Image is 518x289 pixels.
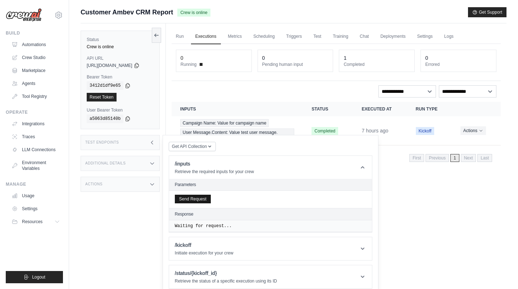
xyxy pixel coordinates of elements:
pre: Waiting for request... [175,223,366,229]
button: Resources [9,216,63,227]
section: Crew executions table [172,102,501,167]
h2: Parameters [175,182,366,188]
span: Last [477,154,492,162]
div: Crew is online [87,44,154,50]
a: Run [172,29,188,44]
button: Send Request [175,195,211,203]
span: Campaign Name: Value for campaign name [180,119,269,127]
a: Environment Variables [9,157,63,174]
th: Inputs [172,102,303,116]
span: Logout [32,274,45,280]
label: API URL [87,55,154,61]
th: Executed at [353,102,407,116]
code: 3412d1df9e65 [87,81,123,90]
a: Settings [413,29,437,44]
span: Customer Ambev CRM Report [81,7,173,17]
a: View execution details for Campaign Name [180,119,294,142]
a: Traces [9,131,63,143]
button: Logout [6,271,63,283]
dt: Pending human input [262,62,329,67]
a: Metrics [224,29,246,44]
label: User Bearer Token [87,107,154,113]
h2: Response [175,211,194,217]
span: Next [461,154,476,162]
span: First [409,154,424,162]
a: Settings [9,203,63,215]
span: [URL][DOMAIN_NAME] [87,63,132,68]
a: Scheduling [249,29,279,44]
span: Get API Collection [172,144,207,149]
div: Operate [6,109,63,115]
div: Manage [6,181,63,187]
p: Retrieve the status of a specific execution using its ID [175,278,277,284]
a: Logs [440,29,458,44]
label: Bearer Token [87,74,154,80]
h1: /status/{kickoff_id} [175,270,277,277]
div: 0 [181,54,183,62]
h1: /inputs [175,160,254,167]
div: 0 [425,54,428,62]
span: Running [181,62,197,67]
span: Previous [426,154,449,162]
a: LLM Connections [9,144,63,155]
span: 1 [450,154,459,162]
span: Crew is online [177,9,210,17]
span: User Message.Content: Value test user message.[PERSON_NAME]… [180,128,294,142]
h1: /kickoff [175,241,233,249]
button: Actions for execution [460,126,486,135]
label: Status [87,37,154,42]
th: Run Type [407,102,452,116]
a: Chat [355,29,373,44]
time: August 26, 2025 at 13:38 BST [362,128,388,134]
code: a5063d85140b [87,114,123,123]
h3: Test Endpoints [85,140,119,145]
a: Reset Token [87,93,117,101]
dt: Errored [425,62,492,67]
a: Triggers [282,29,306,44]
div: 1 [344,54,346,62]
a: Training [328,29,353,44]
p: Retrieve the required inputs for your crew [175,169,254,175]
a: Automations [9,39,63,50]
span: Completed [312,127,338,135]
img: Logo [6,8,42,22]
a: Deployments [376,29,410,44]
div: 0 [262,54,265,62]
a: Test [309,29,326,44]
dt: Completed [344,62,410,67]
a: Marketplace [9,65,63,76]
p: Initiate execution for your crew [175,250,233,256]
a: Tool Registry [9,91,63,102]
h3: Actions [85,182,103,186]
a: Executions [191,29,221,44]
span: Resources [22,219,42,225]
a: Usage [9,190,63,202]
button: Get Support [468,7,506,17]
th: Status [303,102,353,116]
a: Agents [9,78,63,89]
button: Get API Collection [169,142,216,151]
span: Kickoff [416,127,435,135]
nav: Pagination [409,154,492,162]
div: Build [6,30,63,36]
a: Crew Studio [9,52,63,63]
h3: Additional Details [85,161,126,166]
a: Integrations [9,118,63,130]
